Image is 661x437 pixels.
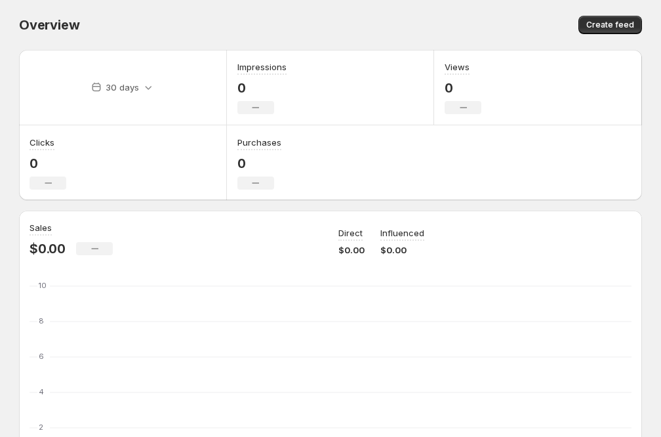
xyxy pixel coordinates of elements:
[39,423,43,432] text: 2
[445,60,470,73] h3: Views
[237,80,287,96] p: 0
[338,243,365,257] p: $0.00
[30,156,66,171] p: 0
[237,136,281,149] h3: Purchases
[445,80,481,96] p: 0
[586,20,634,30] span: Create feed
[39,352,44,361] text: 6
[237,60,287,73] h3: Impressions
[19,17,79,33] span: Overview
[39,387,44,396] text: 4
[39,281,47,290] text: 10
[338,226,363,239] p: Direct
[39,316,44,325] text: 8
[237,156,281,171] p: 0
[380,243,424,257] p: $0.00
[30,221,52,234] h3: Sales
[106,81,139,94] p: 30 days
[30,136,54,149] h3: Clicks
[30,241,66,257] p: $0.00
[380,226,424,239] p: Influenced
[578,16,642,34] button: Create feed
